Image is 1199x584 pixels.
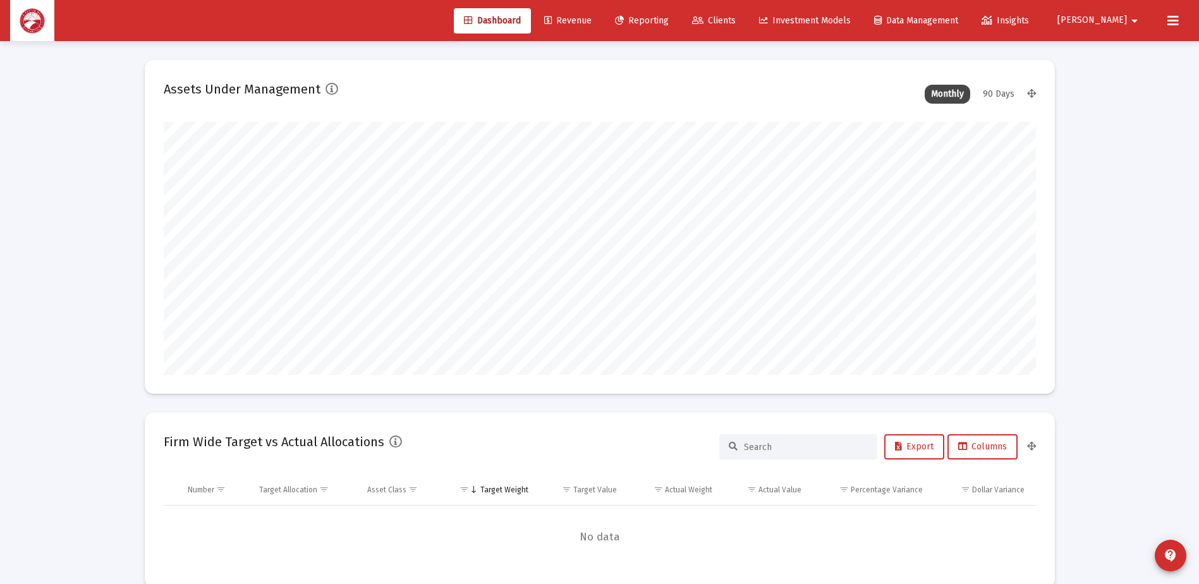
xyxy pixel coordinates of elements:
a: Dashboard [454,8,531,33]
mat-icon: contact_support [1163,548,1178,563]
span: Clients [692,15,736,26]
div: 90 Days [977,85,1021,104]
div: Asset Class [367,485,406,495]
button: [PERSON_NAME] [1042,8,1157,33]
span: Dashboard [464,15,521,26]
div: Actual Value [758,485,801,495]
h2: Assets Under Management [164,79,320,99]
div: Target Value [573,485,617,495]
span: No data [164,530,1036,544]
input: Search [744,442,868,453]
a: Insights [971,8,1039,33]
td: Column Dollar Variance [932,475,1035,505]
span: Revenue [544,15,592,26]
a: Revenue [534,8,602,33]
div: Percentage Variance [851,485,923,495]
img: Dashboard [20,8,45,33]
td: Column Asset Class [358,475,442,505]
td: Column Target Value [537,475,626,505]
td: Column Target Weight [442,475,537,505]
span: Show filter options for column 'Target Value' [562,485,571,494]
mat-icon: arrow_drop_down [1127,8,1142,33]
span: [PERSON_NAME] [1057,15,1127,26]
div: Target Weight [480,485,528,495]
a: Data Management [864,8,968,33]
button: Export [884,434,944,459]
td: Column Percentage Variance [810,475,932,505]
span: Insights [982,15,1029,26]
div: Number [188,485,214,495]
td: Column Target Allocation [250,475,358,505]
span: Data Management [874,15,958,26]
a: Investment Models [749,8,861,33]
div: Target Allocation [259,485,317,495]
td: Column Number [179,475,251,505]
h2: Firm Wide Target vs Actual Allocations [164,432,384,452]
span: Show filter options for column 'Dollar Variance' [961,485,970,494]
span: Show filter options for column 'Target Weight' [460,485,469,494]
div: Monthly [925,85,970,104]
span: Show filter options for column 'Target Allocation' [319,485,329,494]
button: Columns [947,434,1018,459]
div: Dollar Variance [972,485,1025,495]
span: Show filter options for column 'Percentage Variance' [839,485,849,494]
span: Show filter options for column 'Actual Weight' [654,485,663,494]
div: Actual Weight [665,485,712,495]
span: Show filter options for column 'Asset Class' [408,485,418,494]
span: Investment Models [759,15,851,26]
td: Column Actual Weight [626,475,721,505]
span: Show filter options for column 'Actual Value' [747,485,757,494]
a: Clients [682,8,746,33]
a: Reporting [605,8,679,33]
span: Export [895,441,934,452]
span: Reporting [615,15,669,26]
span: Show filter options for column 'Number' [216,485,226,494]
span: Columns [958,441,1007,452]
td: Column Actual Value [721,475,810,505]
div: Data grid [164,475,1036,569]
